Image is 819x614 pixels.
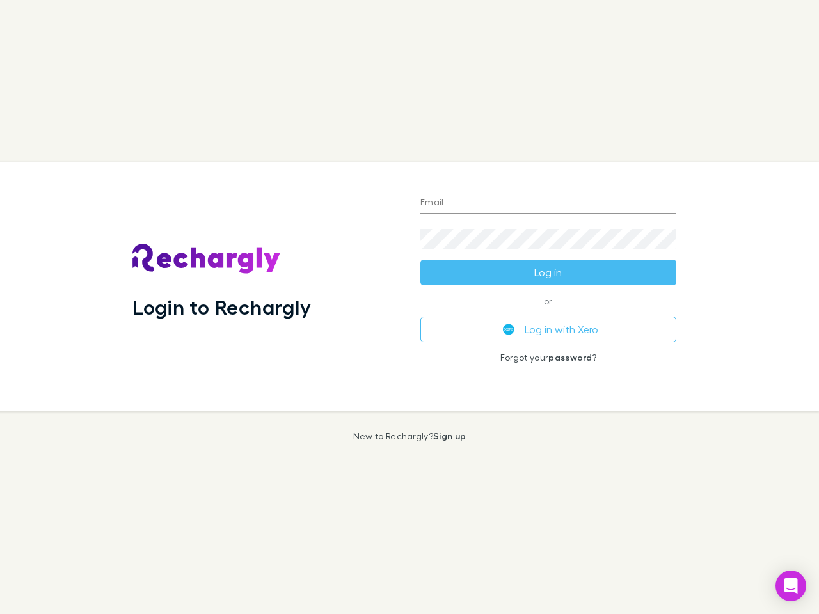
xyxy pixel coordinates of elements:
p: Forgot your ? [420,352,676,363]
img: Xero's logo [503,324,514,335]
p: New to Rechargly? [353,431,466,441]
img: Rechargly's Logo [132,244,281,274]
div: Open Intercom Messenger [775,571,806,601]
a: password [548,352,592,363]
button: Log in with Xero [420,317,676,342]
button: Log in [420,260,676,285]
a: Sign up [433,430,466,441]
h1: Login to Rechargly [132,295,311,319]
